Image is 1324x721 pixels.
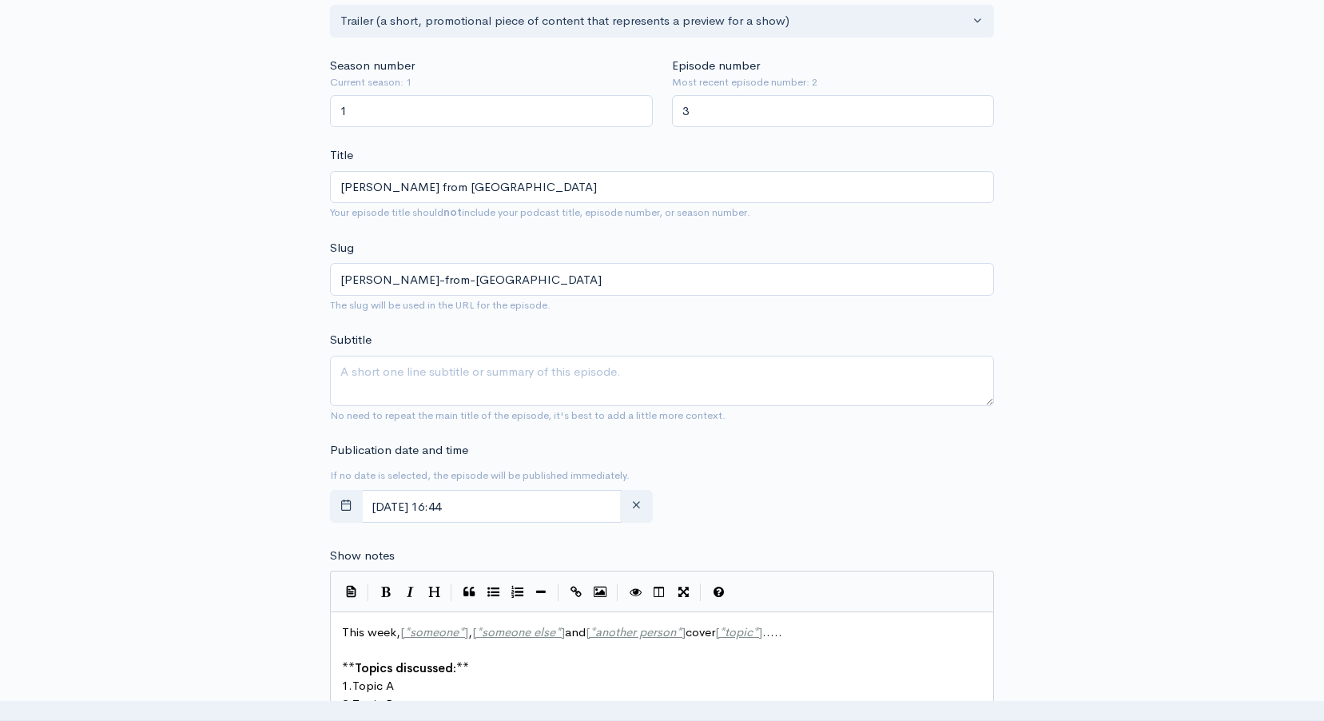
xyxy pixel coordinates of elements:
button: Toggle Preview [623,580,647,604]
button: clear [620,490,653,523]
span: ] [561,624,565,639]
button: toggle [330,490,363,523]
label: Title [330,146,353,165]
small: Most recent episode number: 2 [672,74,995,90]
button: Insert Image [588,580,612,604]
i: | [558,584,559,602]
input: Enter episode number [672,95,995,128]
span: Topic A [352,678,394,693]
strong: not [443,205,462,219]
span: [ [715,624,719,639]
span: someone else [482,624,555,639]
button: Generic List [481,580,505,604]
small: Current season: 1 [330,74,653,90]
small: The slug will be used in the URL for the episode. [330,298,551,312]
label: Slug [330,239,354,257]
i: | [368,584,369,602]
button: Insert Show Notes Template [339,579,363,603]
i: | [617,584,618,602]
button: Insert Horizontal Line [529,580,553,604]
span: This week, , and cover ..... [342,624,782,639]
span: 1. [342,678,352,693]
span: ] [682,624,686,639]
input: Enter season number for this episode [330,95,653,128]
span: someone [410,624,459,639]
small: No need to repeat the main title of the episode, it's best to add a little more context. [330,408,726,422]
label: Publication date and time [330,441,468,460]
span: another person [595,624,676,639]
input: title-of-episode [330,263,994,296]
span: [ [400,624,404,639]
span: ] [758,624,762,639]
button: Italic [398,580,422,604]
button: Markdown Guide [706,580,730,604]
span: [ [472,624,476,639]
small: Your episode title should include your podcast title, episode number, or season number. [330,205,750,219]
label: Season number [330,57,415,75]
span: Topics discussed: [355,660,456,675]
span: [ [586,624,590,639]
label: Episode number [672,57,760,75]
button: Trailer (a short, promotional piece of content that represents a preview for a show) [330,5,994,38]
span: Topic B [352,696,394,711]
small: If no date is selected, the episode will be published immediately. [330,468,630,482]
button: Quote [457,580,481,604]
span: ] [464,624,468,639]
i: | [700,584,702,602]
button: Toggle Side by Side [647,580,671,604]
span: 2. [342,696,352,711]
label: Subtitle [330,331,372,349]
button: Toggle Fullscreen [671,580,695,604]
button: Heading [422,580,446,604]
div: Trailer (a short, promotional piece of content that represents a preview for a show) [340,12,969,30]
button: Bold [374,580,398,604]
span: topic [725,624,753,639]
input: What is the episode's title? [330,171,994,204]
i: | [451,584,452,602]
label: Show notes [330,547,395,565]
button: Numbered List [505,580,529,604]
button: Create Link [564,580,588,604]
